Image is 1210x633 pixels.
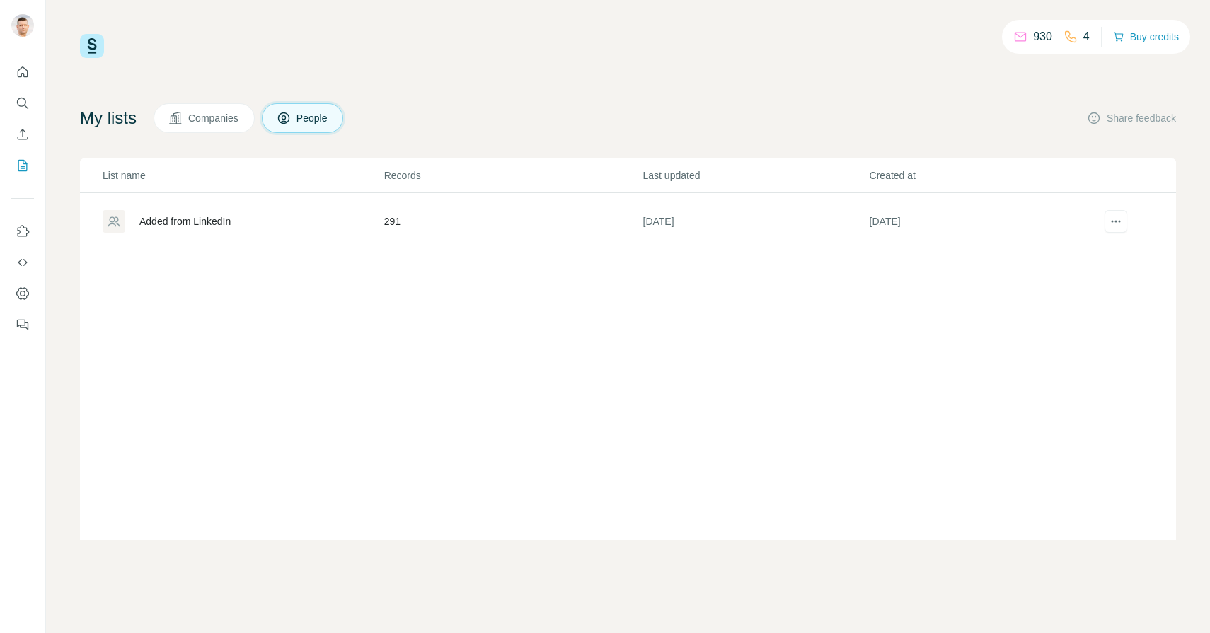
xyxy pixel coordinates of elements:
[11,122,34,147] button: Enrich CSV
[11,312,34,337] button: Feedback
[103,168,383,182] p: List name
[296,111,329,125] span: People
[384,168,642,182] p: Records
[384,193,643,250] td: 291
[643,193,869,250] td: [DATE]
[643,168,868,182] p: Last updated
[11,59,34,85] button: Quick start
[80,107,137,129] h4: My lists
[870,168,1095,182] p: Created at
[11,250,34,275] button: Use Surfe API
[1033,28,1052,45] p: 930
[139,214,231,228] div: Added from LinkedIn
[869,193,1095,250] td: [DATE]
[11,219,34,244] button: Use Surfe on LinkedIn
[11,14,34,37] img: Avatar
[11,281,34,306] button: Dashboard
[80,34,104,58] img: Surfe Logo
[11,91,34,116] button: Search
[11,153,34,178] button: My lists
[1087,111,1176,125] button: Share feedback
[1083,28,1090,45] p: 4
[188,111,240,125] span: Companies
[1105,210,1127,233] button: actions
[1113,27,1179,47] button: Buy credits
